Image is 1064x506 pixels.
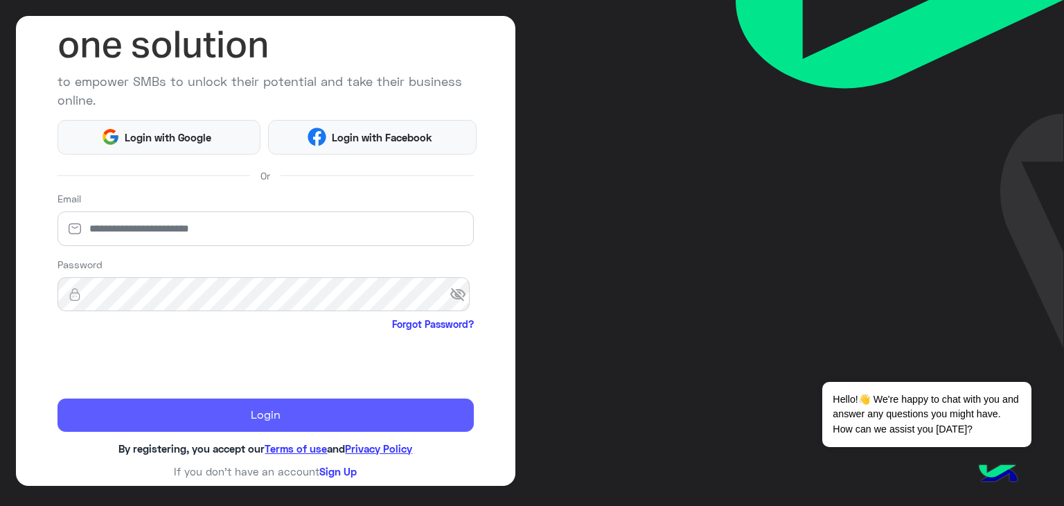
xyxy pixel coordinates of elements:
span: Or [260,168,270,183]
iframe: reCAPTCHA [57,334,268,388]
h6: If you don’t have an account [57,465,475,478]
label: Password [57,257,103,272]
label: Email [57,191,81,206]
a: Privacy Policy [345,442,412,455]
span: and [327,442,345,455]
img: Facebook [308,128,326,146]
img: Google [101,128,120,146]
button: Login [57,399,475,432]
span: Login with Google [120,130,217,146]
p: to empower SMBs to unlock their potential and take their business online. [57,72,475,110]
a: Terms of use [265,442,327,455]
button: Login with Google [57,120,260,155]
img: email [57,222,92,236]
span: visibility_off [450,282,475,307]
span: By registering, you accept our [118,442,265,455]
img: hulul-logo.png [974,451,1022,499]
a: Forgot Password? [392,317,474,331]
button: Login with Facebook [268,120,477,155]
img: lock [57,288,92,302]
span: Hello!👋 We're happy to chat with you and answer any questions you might have. How can we assist y... [822,382,1031,447]
a: Sign Up [319,465,357,478]
span: Login with Facebook [326,130,437,146]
